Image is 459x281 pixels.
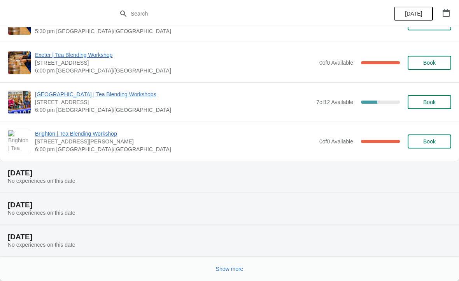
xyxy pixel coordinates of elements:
span: No experiences on this date [8,178,75,184]
h2: [DATE] [8,201,451,209]
span: [STREET_ADDRESS] [35,98,312,106]
button: Show more [213,262,247,276]
button: Book [408,95,451,109]
span: [DATE] [405,11,422,17]
span: 0 of 0 Available [319,60,353,66]
img: Brighton | Tea Blending Workshop | 41 Gardner Street, Brighton BN1 1UN | 6:00 pm Europe/London [8,130,31,153]
span: No experiences on this date [8,210,75,216]
span: 7 of 12 Available [316,99,353,105]
button: Book [408,56,451,70]
span: Book [423,99,436,105]
h2: [DATE] [8,233,451,241]
button: [DATE] [394,7,433,21]
input: Search [130,7,344,21]
img: Exeter | Tea Blending Workshop | 46 High Street, Exeter, EX4 3DJ | 6:00 pm Europe/London [8,51,31,74]
img: Glasgow | Tea Blending Workshops | 215 Byres Road, Glasgow G12 8UD, UK | 6:00 pm Europe/London [8,91,31,113]
span: Exeter | Tea Blending Workshop [35,51,315,59]
span: [STREET_ADDRESS][PERSON_NAME] [35,138,315,145]
span: 0 of 0 Available [319,138,353,145]
button: Book [408,134,451,148]
span: 6:00 pm [GEOGRAPHIC_DATA]/[GEOGRAPHIC_DATA] [35,145,315,153]
span: Book [423,60,436,66]
span: 5:30 pm [GEOGRAPHIC_DATA]/[GEOGRAPHIC_DATA] [35,27,315,35]
span: [STREET_ADDRESS] [35,59,315,67]
span: No experiences on this date [8,242,75,248]
span: Brighton | Tea Blending Workshop [35,130,315,138]
span: 6:00 pm [GEOGRAPHIC_DATA]/[GEOGRAPHIC_DATA] [35,67,315,74]
span: [GEOGRAPHIC_DATA] | Tea Blending Workshops [35,90,312,98]
span: Show more [216,266,244,272]
h2: [DATE] [8,169,451,177]
span: 6:00 pm [GEOGRAPHIC_DATA]/[GEOGRAPHIC_DATA] [35,106,312,114]
span: Book [423,138,436,145]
